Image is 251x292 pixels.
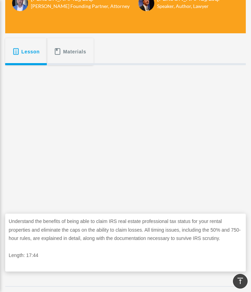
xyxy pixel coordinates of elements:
h6: [PERSON_NAME] Founding Partner, Attorney [31,3,130,10]
span: Lesson [21,45,40,58]
p: Understand the benefits of being able to claim IRS real estate professional tax status for your r... [9,217,242,243]
p: Length: 17:44 [9,251,242,260]
h6: Speaker, Author, Lawyer [157,3,211,10]
iframe: Real Estate Professional Status [5,75,246,210]
span: Materials [63,45,86,58]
